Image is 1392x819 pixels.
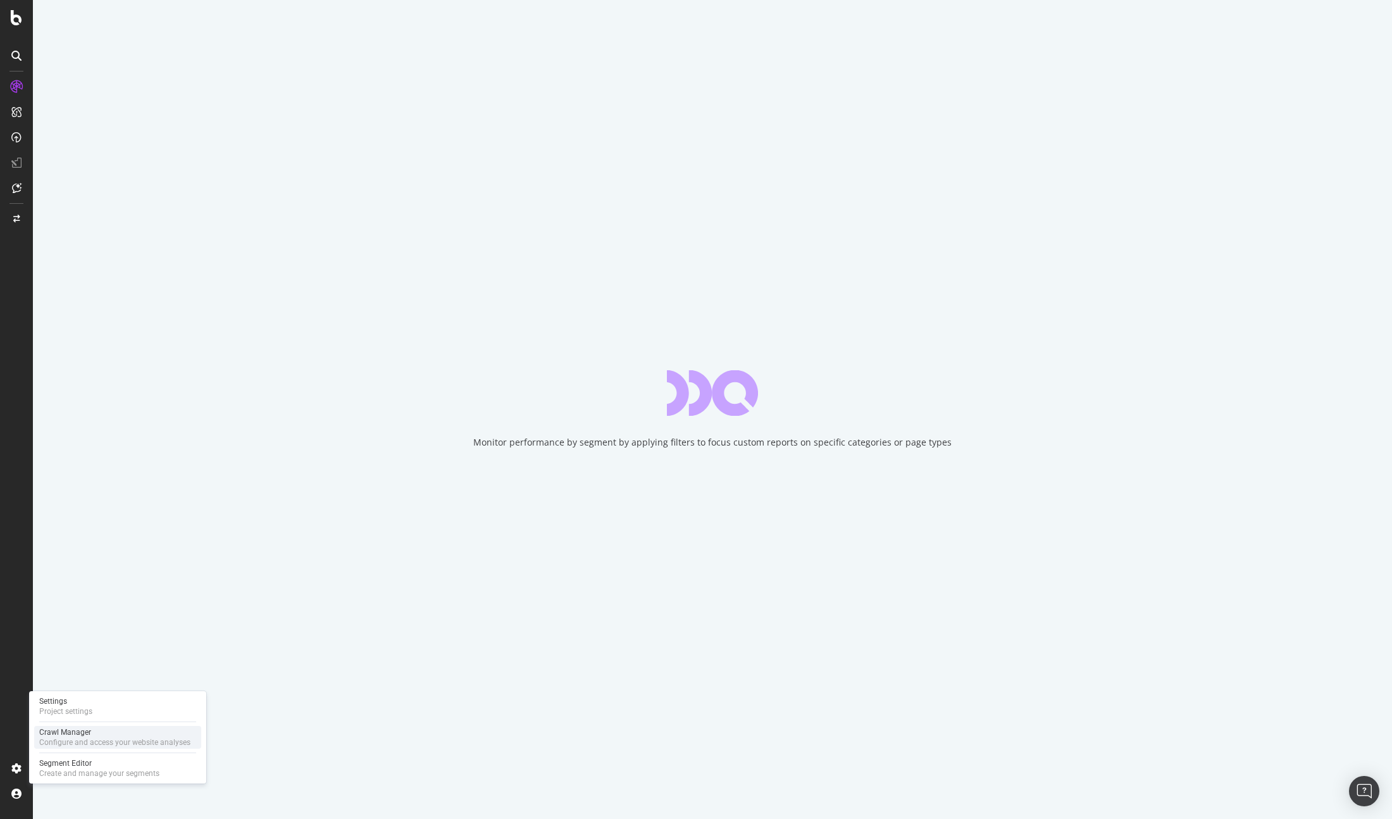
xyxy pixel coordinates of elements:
[34,695,201,718] a: SettingsProject settings
[473,436,952,449] div: Monitor performance by segment by applying filters to focus custom reports on specific categories...
[34,757,201,780] a: Segment EditorCreate and manage your segments
[39,768,159,778] div: Create and manage your segments
[39,758,159,768] div: Segment Editor
[667,370,758,416] div: animation
[39,696,92,706] div: Settings
[39,727,190,737] div: Crawl Manager
[39,737,190,747] div: Configure and access your website analyses
[39,706,92,716] div: Project settings
[34,726,201,749] a: Crawl ManagerConfigure and access your website analyses
[1349,776,1379,806] div: Open Intercom Messenger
